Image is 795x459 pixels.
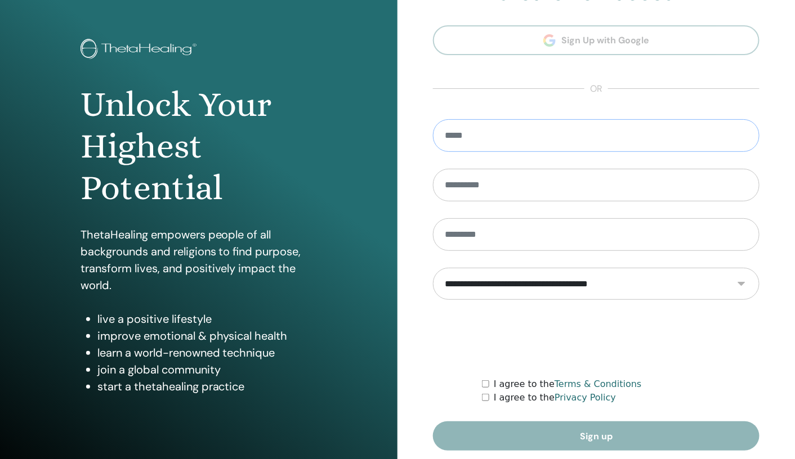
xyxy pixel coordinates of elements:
[97,344,318,361] li: learn a world-renowned technique
[97,378,318,395] li: start a thetahealing practice
[494,377,642,391] label: I agree to the
[81,84,318,209] h1: Unlock Your Highest Potential
[584,82,608,96] span: or
[494,391,616,404] label: I agree to the
[555,379,641,389] a: Terms & Conditions
[81,226,318,294] p: ThetaHealing empowers people of all backgrounds and religions to find purpose, transform lives, a...
[97,361,318,378] li: join a global community
[97,310,318,327] li: live a positive lifestyle
[555,392,616,403] a: Privacy Policy
[511,317,682,361] iframe: reCAPTCHA
[97,327,318,344] li: improve emotional & physical health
